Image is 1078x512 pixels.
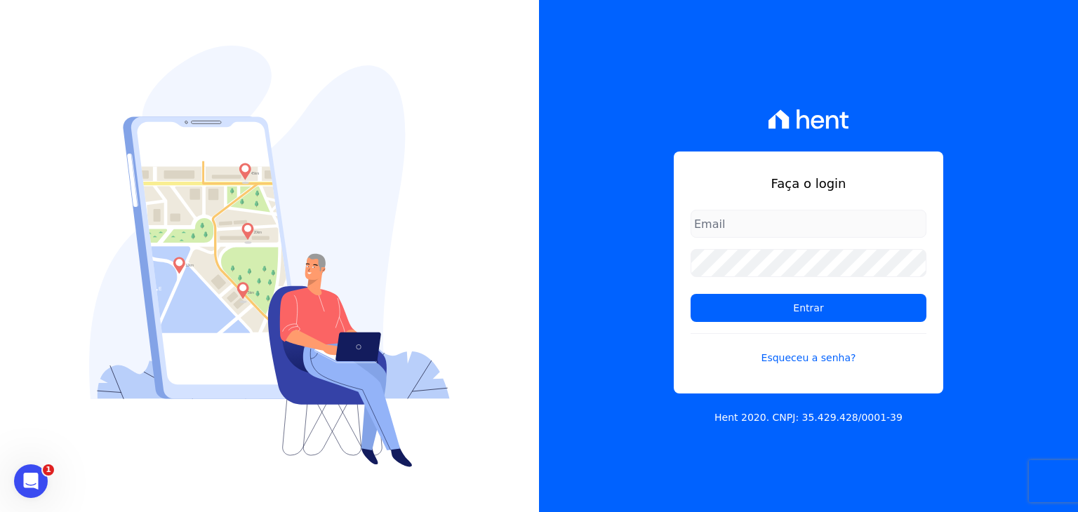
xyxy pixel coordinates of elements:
[714,410,903,425] p: Hent 2020. CNPJ: 35.429.428/0001-39
[14,464,48,498] iframe: Intercom live chat
[691,333,926,365] a: Esqueceu a senha?
[691,294,926,322] input: Entrar
[691,210,926,238] input: Email
[89,46,450,467] img: Login
[691,174,926,193] h1: Faça o login
[43,464,54,476] span: 1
